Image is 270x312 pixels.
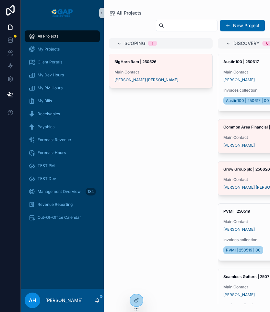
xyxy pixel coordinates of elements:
[38,98,52,104] span: My Bills
[124,40,145,47] span: Scoping
[114,59,157,64] strong: BigHorn Ram | 250526
[25,186,100,197] a: Management Overview184
[152,41,153,46] div: 1
[226,98,269,103] span: Austin100 | 250617 | 00
[25,173,100,184] a: TEST Dev
[223,167,270,172] strong: Grow Group plc | 250626
[25,43,100,55] a: My Projects
[223,209,250,214] strong: PVMI | 250519
[25,69,100,81] a: My Dev Hours
[25,56,100,68] a: Client Portals
[25,121,100,133] a: Payables
[220,20,265,31] button: New Project
[38,85,63,91] span: My PM Hours
[226,248,261,253] span: PVMI | 250519 | 00
[25,160,100,172] a: TEST PM
[25,199,100,210] a: Revenue Reporting
[114,70,207,75] span: Main Contact
[266,41,269,46] div: 6
[38,111,60,117] span: Receivables
[223,292,255,297] a: [PERSON_NAME]
[50,8,74,18] img: App logo
[38,150,66,155] span: Forecast Hours
[38,124,54,129] span: Payables
[86,188,96,195] div: 184
[109,10,142,16] a: All Projects
[38,137,71,142] span: Forecast Revenue
[38,176,56,181] span: TEST Dev
[45,297,83,304] p: [PERSON_NAME]
[25,108,100,120] a: Receivables
[38,47,60,52] span: My Projects
[29,296,36,304] span: AH
[25,30,100,42] a: All Projects
[25,212,100,223] a: Out-Of-Office Calendar
[38,202,73,207] span: Revenue Reporting
[38,72,64,78] span: My Dev Hours
[38,60,62,65] span: Client Portals
[114,77,178,83] a: [PERSON_NAME] [PERSON_NAME]
[25,134,100,146] a: Forecast Revenue
[25,82,100,94] a: My PM Hours
[223,77,255,83] a: [PERSON_NAME]
[38,189,81,194] span: Management Overview
[38,215,81,220] span: Out-Of-Office Calendar
[109,54,213,88] a: BigHorn Ram | 250526Main Contact[PERSON_NAME] [PERSON_NAME]
[25,95,100,107] a: My Bills
[38,163,55,168] span: TEST PM
[38,34,58,39] span: All Projects
[223,246,263,254] a: PVMI | 250519 | 00
[25,147,100,159] a: Forecast Hours
[223,227,255,232] a: [PERSON_NAME]
[233,40,260,47] span: Discovery
[223,59,259,64] strong: Austin100 | 250617
[223,143,255,148] a: [PERSON_NAME]
[21,26,104,232] div: scrollable content
[117,10,142,16] span: All Projects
